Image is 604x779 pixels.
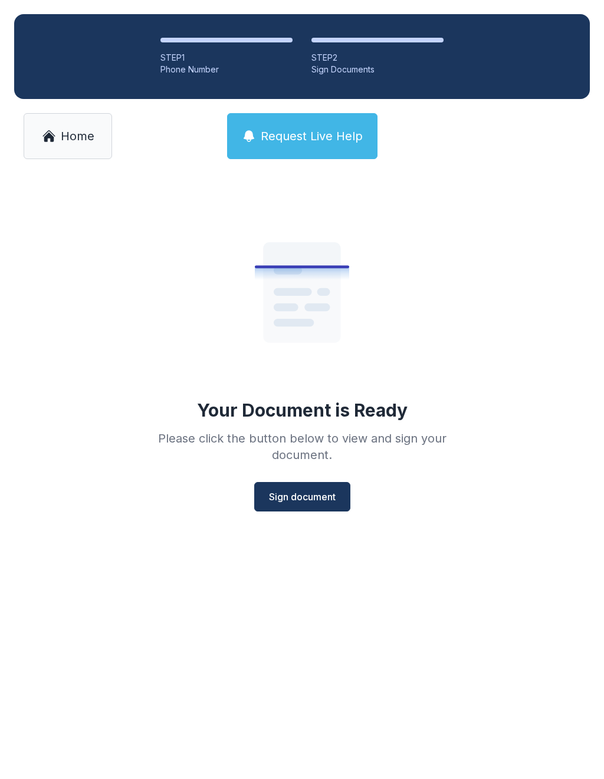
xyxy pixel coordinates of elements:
[311,64,444,75] div: Sign Documents
[160,52,293,64] div: STEP 1
[197,400,408,421] div: Your Document is Ready
[61,128,94,144] span: Home
[261,128,363,144] span: Request Live Help
[132,430,472,463] div: Please click the button below to view and sign your document.
[311,52,444,64] div: STEP 2
[160,64,293,75] div: Phone Number
[269,490,336,504] span: Sign document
